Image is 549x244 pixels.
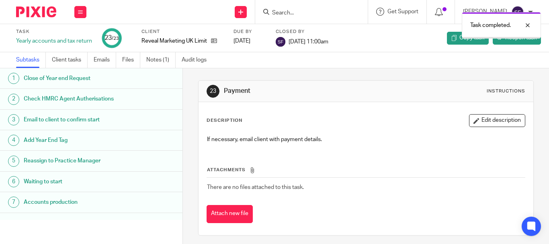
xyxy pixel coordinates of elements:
[16,6,56,17] img: Pixie
[122,52,140,68] a: Files
[8,197,19,208] div: 7
[8,156,19,167] div: 5
[469,114,525,127] button: Edit description
[24,176,124,188] h1: Waiting to start
[207,185,304,190] span: There are no files attached to this task.
[271,10,344,17] input: Search
[141,37,207,45] p: Reveal Marketing UK Limited
[182,52,213,68] a: Audit logs
[24,155,124,167] h1: Reassign to Practice Manager
[141,29,223,35] label: Client
[207,85,219,98] div: 23
[8,73,19,84] div: 1
[8,114,19,125] div: 3
[487,88,525,94] div: Instructions
[207,135,525,144] p: If necessary, email client with payment details.
[234,29,266,35] label: Due by
[234,37,266,45] div: [DATE]
[224,87,383,95] h1: Payment
[52,52,88,68] a: Client tasks
[24,196,124,208] h1: Accounts production
[276,37,285,47] img: svg%3E
[112,36,119,41] small: /23
[470,21,511,29] p: Task completed.
[8,176,19,187] div: 6
[94,52,116,68] a: Emails
[104,33,119,43] div: 23
[289,39,328,44] span: [DATE] 11:00am
[207,168,246,172] span: Attachments
[24,134,124,146] h1: Add Year End Tag
[24,72,124,84] h1: Close of Year end Request
[24,114,124,126] h1: Email to client to confirm start
[16,37,92,45] div: Yearly accounts and tax return
[24,93,124,105] h1: Check HMRC Agent Autherisations
[24,217,175,227] h1: [DATE]
[511,6,524,18] img: svg%3E
[8,135,19,146] div: 4
[16,52,46,68] a: Subtasks
[146,52,176,68] a: Notes (1)
[16,29,92,35] label: Task
[8,94,19,105] div: 2
[207,117,242,124] p: Description
[207,205,253,223] button: Attach new file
